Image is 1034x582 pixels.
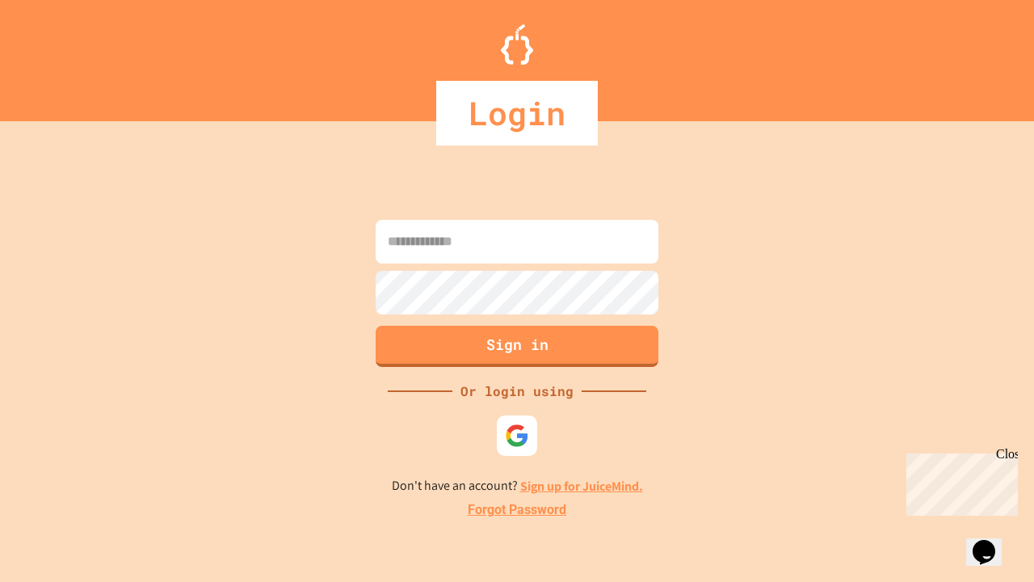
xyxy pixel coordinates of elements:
iframe: chat widget [900,447,1018,516]
p: Don't have an account? [392,476,643,496]
button: Sign in [376,326,658,367]
img: Logo.svg [501,24,533,65]
a: Forgot Password [468,500,566,520]
div: Or login using [452,382,582,401]
a: Sign up for JuiceMind. [520,478,643,495]
div: Chat with us now!Close [6,6,111,103]
img: google-icon.svg [505,424,529,448]
div: Login [436,81,598,145]
iframe: chat widget [966,517,1018,566]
